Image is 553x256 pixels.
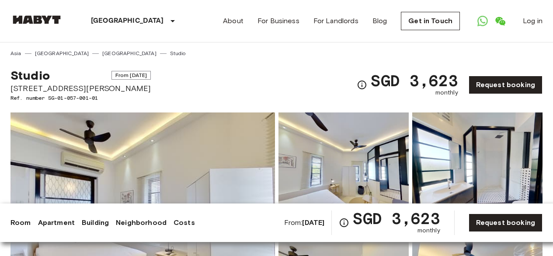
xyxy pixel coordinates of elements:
a: Blog [372,16,387,26]
a: For Business [257,16,299,26]
a: [GEOGRAPHIC_DATA] [102,49,157,57]
a: Open WhatsApp [474,12,491,30]
a: Room [10,217,31,228]
a: Costs [174,217,195,228]
svg: Check cost overview for full price breakdown. Please note that discounts apply to new joiners onl... [339,217,349,228]
img: Habyt [10,15,63,24]
a: Apartment [38,217,75,228]
b: [DATE] [302,218,324,227]
span: SGD 3,623 [371,73,458,88]
a: Open WeChat [491,12,509,30]
span: From: [284,218,325,228]
span: From [DATE] [111,71,151,80]
span: monthly [417,226,440,235]
span: monthly [435,88,458,97]
a: Request booking [469,76,543,94]
a: Neighborhood [116,217,167,228]
img: Picture of unit SG-01-057-001-01 [278,112,409,227]
a: About [223,16,243,26]
a: Get in Touch [401,12,460,30]
span: Studio [10,68,50,83]
img: Picture of unit SG-01-057-001-01 [412,112,543,227]
span: [STREET_ADDRESS][PERSON_NAME] [10,83,151,94]
svg: Check cost overview for full price breakdown. Please note that discounts apply to new joiners onl... [357,80,367,90]
span: SGD 3,623 [353,210,440,226]
a: Studio [170,49,186,57]
a: Asia [10,49,21,57]
a: Request booking [469,214,543,232]
span: Ref. number SG-01-057-001-01 [10,94,151,102]
a: Log in [523,16,543,26]
a: Building [82,217,109,228]
p: [GEOGRAPHIC_DATA] [91,16,164,26]
a: For Landlords [313,16,358,26]
a: [GEOGRAPHIC_DATA] [35,49,89,57]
